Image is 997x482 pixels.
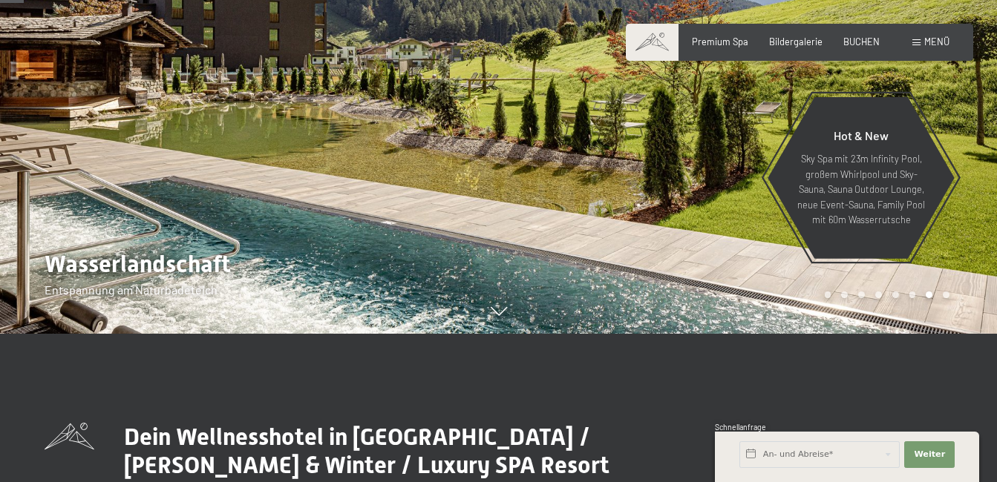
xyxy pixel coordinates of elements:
[924,36,949,47] span: Menü
[926,291,932,298] div: Carousel Page 7 (Current Slide)
[715,423,766,432] span: Schnellanfrage
[858,291,865,298] div: Carousel Page 3
[713,453,716,463] span: 1
[943,291,949,298] div: Carousel Page 8
[825,291,831,298] div: Carousel Page 1
[355,276,477,291] span: Einwilligung Marketing*
[692,36,748,47] a: Premium Spa
[875,291,882,298] div: Carousel Page 4
[767,96,955,260] a: Hot & New Sky Spa mit 23m Infinity Pool, großem Whirlpool und Sky-Sauna, Sauna Outdoor Lounge, ne...
[892,291,899,298] div: Carousel Page 5
[834,128,889,142] span: Hot & New
[797,151,926,227] p: Sky Spa mit 23m Infinity Pool, großem Whirlpool und Sky-Sauna, Sauna Outdoor Lounge, neue Event-S...
[843,36,880,47] a: BUCHEN
[904,441,955,468] button: Weiter
[909,291,916,298] div: Carousel Page 6
[914,449,945,460] span: Weiter
[820,291,949,298] div: Carousel Pagination
[841,291,848,298] div: Carousel Page 2
[769,36,823,47] a: Bildergalerie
